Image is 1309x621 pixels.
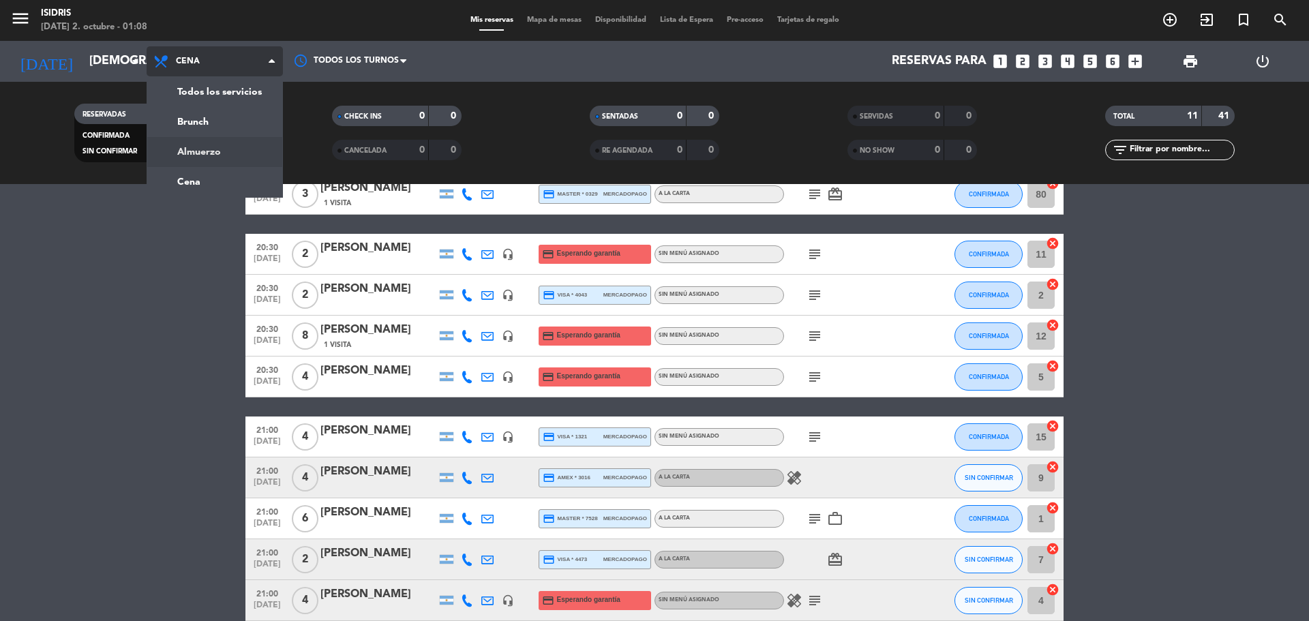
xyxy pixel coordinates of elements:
i: subject [807,328,823,344]
button: CONFIRMADA [954,241,1023,268]
i: cancel [1046,501,1059,515]
span: Mis reservas [464,16,520,24]
span: Sin menú asignado [659,434,719,439]
strong: 0 [966,145,974,155]
strong: 0 [966,111,974,121]
strong: 0 [708,111,717,121]
i: cancel [1046,237,1059,250]
i: subject [807,287,823,303]
span: CANCELADA [344,147,387,154]
span: 1 Visita [324,339,351,350]
i: cancel [1046,277,1059,291]
span: Esperando garantía [557,330,620,341]
i: subject [807,429,823,445]
div: [PERSON_NAME] [320,545,436,562]
i: card_giftcard [827,186,843,202]
span: Esperando garantía [557,248,620,259]
span: Reservas para [892,55,987,68]
span: visa * 4043 [543,289,587,301]
button: SIN CONFIRMAR [954,546,1023,573]
span: Pre-acceso [720,16,770,24]
span: Sin menú asignado [659,251,719,256]
span: 21:00 [250,421,284,437]
span: [DATE] [250,519,284,534]
i: headset_mic [502,594,514,607]
span: amex * 3016 [543,472,590,484]
i: subject [807,511,823,527]
span: Sin menú asignado [659,292,719,297]
i: menu [10,8,31,29]
span: Lista de Espera [653,16,720,24]
i: healing [786,592,802,609]
span: A LA CARTA [659,515,690,521]
span: 1 Visita [324,198,351,209]
div: LOG OUT [1227,41,1299,82]
strong: 0 [935,145,940,155]
span: TOTAL [1113,113,1134,120]
div: [PERSON_NAME] [320,239,436,257]
strong: 0 [935,111,940,121]
strong: 0 [451,111,459,121]
span: SIN CONFIRMAR [82,148,137,155]
i: cancel [1046,460,1059,474]
span: 3 [292,181,318,208]
span: Disponibilidad [588,16,653,24]
span: A LA CARTA [659,474,690,480]
div: [PERSON_NAME] [320,422,436,440]
i: looks_two [1014,52,1032,70]
span: [DATE] [250,254,284,270]
div: [DATE] 2. octubre - 01:08 [41,20,147,34]
span: RESERVADAS [82,111,126,118]
a: Todos los servicios [147,77,282,107]
strong: 11 [1187,111,1198,121]
div: isidris [41,7,147,20]
span: 20:30 [250,239,284,254]
i: card_giftcard [827,551,843,568]
i: credit_card [542,594,554,607]
i: headset_mic [502,330,514,342]
span: CONFIRMADA [969,291,1009,299]
span: [DATE] [250,295,284,311]
strong: 0 [419,111,425,121]
input: Filtrar por nombre... [1128,142,1234,157]
span: SERVIDAS [860,113,893,120]
i: credit_card [543,513,555,525]
i: headset_mic [502,289,514,301]
span: 4 [292,464,318,491]
span: 4 [292,587,318,614]
i: credit_card [543,472,555,484]
span: CONFIRMADA [969,433,1009,440]
span: CONFIRMADA [969,250,1009,258]
span: Mapa de mesas [520,16,588,24]
span: 2 [292,282,318,309]
span: SIN CONFIRMAR [965,474,1013,481]
span: Sin menú asignado [659,333,719,338]
i: credit_card [543,554,555,566]
i: looks_5 [1081,52,1099,70]
a: Cena [147,167,282,197]
span: [DATE] [250,601,284,616]
span: [DATE] [250,194,284,210]
span: Esperando garantía [557,594,620,605]
i: subject [807,592,823,609]
div: [PERSON_NAME] [320,504,436,521]
i: credit_card [542,371,554,383]
div: [PERSON_NAME] [320,321,436,339]
span: NO SHOW [860,147,894,154]
i: subject [807,246,823,262]
i: work_outline [827,511,843,527]
i: credit_card [542,330,554,342]
a: Almuerzo [147,137,282,167]
span: 20:30 [250,320,284,336]
i: [DATE] [10,46,82,76]
i: looks_one [991,52,1009,70]
span: 20:30 [250,279,284,295]
i: add_box [1126,52,1144,70]
strong: 41 [1218,111,1232,121]
i: cancel [1046,318,1059,332]
span: CONFIRMADA [969,332,1009,339]
div: [PERSON_NAME] [320,362,436,380]
i: credit_card [542,248,554,260]
span: 2 [292,241,318,268]
span: Sin menú asignado [659,597,719,603]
